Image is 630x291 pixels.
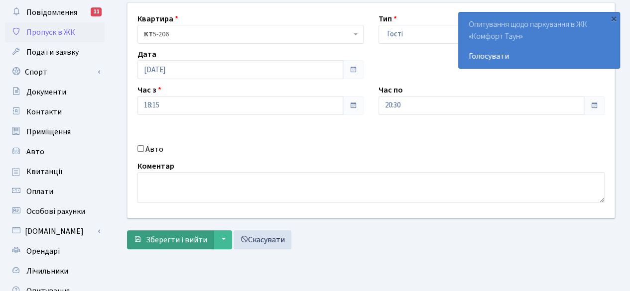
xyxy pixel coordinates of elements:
a: Документи [5,82,105,102]
a: Скасувати [234,230,291,249]
span: Зберегти і вийти [146,234,207,245]
a: Орендарі [5,241,105,261]
a: Квитанції [5,162,105,182]
button: Зберегти і вийти [127,230,214,249]
a: Подати заявку [5,42,105,62]
span: Документи [26,87,66,97]
label: Час з [137,84,161,96]
a: Авто [5,142,105,162]
span: Оплати [26,186,53,197]
a: Повідомлення11 [5,2,105,22]
span: Особові рахунки [26,206,85,217]
span: Подати заявку [26,47,79,58]
label: Тип [378,13,397,25]
label: Квартира [137,13,178,25]
span: Повідомлення [26,7,77,18]
label: Дата [137,48,156,60]
a: Голосувати [469,50,610,62]
span: Приміщення [26,126,71,137]
a: Оплати [5,182,105,201]
div: 11 [91,7,102,16]
a: [DOMAIN_NAME] [5,221,105,241]
span: Авто [26,146,44,157]
span: Орендарі [26,246,60,257]
label: Коментар [137,160,174,172]
span: <b>КТ</b>&nbsp;&nbsp;&nbsp;&nbsp;5-206 [144,29,351,39]
span: Лічильники [26,266,68,277]
span: Квитанції [26,166,63,177]
span: Пропуск в ЖК [26,27,75,38]
label: Авто [145,143,163,155]
div: × [609,13,619,23]
a: Пропуск в ЖК [5,22,105,42]
a: Контакти [5,102,105,122]
a: Приміщення [5,122,105,142]
label: Час по [378,84,403,96]
a: Лічильники [5,261,105,281]
a: Особові рахунки [5,201,105,221]
span: Контакти [26,106,62,117]
b: КТ [144,29,153,39]
span: <b>КТ</b>&nbsp;&nbsp;&nbsp;&nbsp;5-206 [137,25,364,44]
a: Спорт [5,62,105,82]
div: Опитування щодо паркування в ЖК «Комфорт Таун» [459,12,620,68]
